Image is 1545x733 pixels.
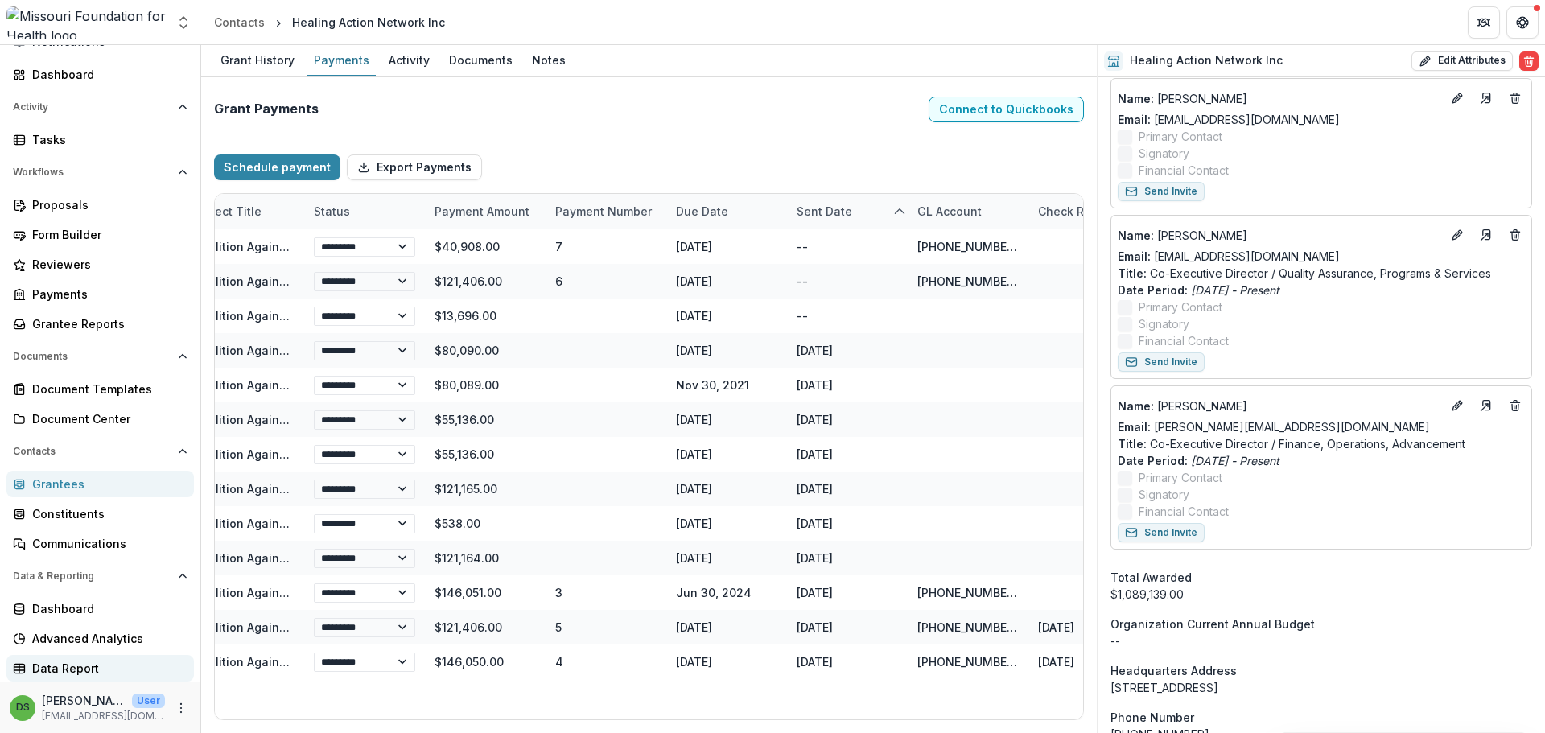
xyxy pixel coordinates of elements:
button: Deletes [1506,89,1525,108]
span: Signatory [1139,315,1189,332]
div: Sent Date [787,194,908,229]
div: $538.00 [425,506,546,541]
div: Grantee Reports [32,315,181,332]
div: [DATE] [787,506,908,541]
a: Email: [PERSON_NAME][EMAIL_ADDRESS][DOMAIN_NAME] [1118,418,1430,435]
span: Financial Contact [1139,162,1229,179]
div: Reviewers [32,256,181,273]
span: Date Period : [1118,454,1188,467]
div: Payments [307,48,376,72]
div: Deena Lauver Scotti [16,702,30,713]
div: Communications [32,535,181,552]
span: Title : [1118,437,1147,451]
div: Form Builder [32,226,181,243]
span: Total Awarded [1110,569,1192,586]
div: Notes [525,48,572,72]
div: [PHONE_NUMBER] Grants [917,619,1019,636]
span: Primary Contact [1139,299,1222,315]
div: [DATE] [787,368,908,402]
div: Payment Amount [425,203,539,220]
div: Constituents [32,505,181,522]
a: Name: [PERSON_NAME] [1118,227,1441,244]
div: GL Account [908,194,1028,229]
span: Date Period : [1118,283,1188,297]
p: Co-Executive Director / Quality Assurance, Programs & Services [1118,265,1525,282]
span: Email: [1118,420,1151,434]
button: Edit [1448,89,1467,108]
div: [DATE] [666,229,787,264]
div: [DATE] [1038,619,1074,636]
span: Signatory [1139,145,1189,162]
div: -- [787,299,908,333]
i: [DATE] - Present [1191,454,1279,467]
a: Constituents [6,500,194,527]
div: Document Templates [32,381,181,397]
p: Co-Executive Director / Finance, Operations, Advancement [1118,435,1525,452]
div: 6 [555,273,562,290]
div: Payment Amount [425,194,546,229]
div: [DATE] [666,506,787,541]
div: [DATE] [1038,653,1074,670]
div: Project Title [183,194,304,229]
a: Go to contact [1473,85,1499,111]
div: $146,050.00 [425,644,546,679]
div: Nov 30, 2021 [666,368,787,402]
button: Open Activity [6,94,194,120]
span: Data & Reporting [13,570,171,582]
button: Open Contacts [6,439,194,464]
div: Payment Number [546,203,661,220]
div: [DATE] [787,610,908,644]
button: Edit Attributes [1411,51,1513,71]
div: Status [304,194,425,229]
button: Open Documents [6,344,194,369]
img: Missouri Foundation for Health logo [6,6,166,39]
div: $1,089,139.00 [1110,586,1532,603]
div: 4 [555,653,563,670]
div: Tasks [32,131,181,148]
div: Advanced Analytics [32,630,181,647]
div: $121,406.00 [425,610,546,644]
span: Headquarters Address [1110,662,1237,679]
nav: breadcrumb [208,10,451,34]
button: Get Help [1506,6,1539,39]
span: Name : [1118,229,1154,242]
div: Dashboard [32,600,181,617]
div: [DATE] [666,264,787,299]
span: Contacts [13,446,171,457]
div: $13,696.00 [425,299,546,333]
a: Notes [525,45,572,76]
a: Documents [443,45,519,76]
div: -- [787,264,908,299]
button: Deletes [1506,225,1525,245]
button: Partners [1468,6,1500,39]
span: Primary Contact [1139,469,1222,486]
div: 3 [555,584,562,601]
button: Delete [1519,51,1539,71]
div: Dashboard [32,66,181,83]
div: -- [787,229,908,264]
div: [DATE] [666,402,787,437]
p: [PERSON_NAME] [1118,227,1441,244]
a: Go to contact [1473,393,1499,418]
div: [PHONE_NUMBER] Grants [917,653,1019,670]
div: $121,164.00 [425,541,546,575]
a: Grantee Reports [6,311,194,337]
button: Export Payments [347,154,482,180]
a: Document Templates [6,376,194,402]
div: $80,090.00 [425,333,546,368]
div: [DATE] [787,644,908,679]
a: Document Center [6,406,194,432]
button: Open Workflows [6,159,194,185]
div: [DATE] [787,402,908,437]
div: [DATE] [787,575,908,610]
div: Check Run Date [1028,194,1149,229]
div: [DATE] [666,299,787,333]
div: Activity [382,48,436,72]
div: Check Run Date [1028,203,1138,220]
a: Go to contact [1473,222,1499,248]
div: $40,908.00 [425,229,546,264]
button: Schedule payment [214,154,340,180]
i: [DATE] - Present [1191,283,1279,297]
